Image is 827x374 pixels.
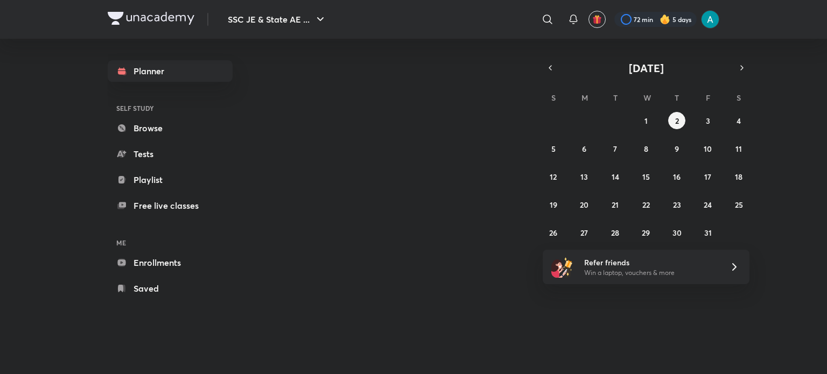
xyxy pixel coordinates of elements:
a: Company Logo [108,12,194,27]
a: Enrollments [108,252,233,273]
abbr: October 26, 2025 [549,228,557,238]
abbr: October 24, 2025 [704,200,712,210]
button: October 22, 2025 [637,196,655,213]
abbr: Sunday [551,93,556,103]
button: October 17, 2025 [699,168,717,185]
abbr: October 14, 2025 [612,172,619,182]
abbr: Friday [706,93,710,103]
a: Saved [108,278,233,299]
h6: ME [108,234,233,252]
button: October 5, 2025 [545,140,562,157]
button: October 23, 2025 [668,196,685,213]
abbr: October 15, 2025 [642,172,650,182]
a: Tests [108,143,233,165]
button: October 19, 2025 [545,196,562,213]
button: October 3, 2025 [699,112,717,129]
abbr: Tuesday [613,93,618,103]
img: avatar [592,15,602,24]
button: October 14, 2025 [607,168,624,185]
abbr: October 18, 2025 [735,172,742,182]
img: streak [660,14,670,25]
abbr: Monday [581,93,588,103]
button: October 15, 2025 [637,168,655,185]
abbr: October 6, 2025 [582,144,586,154]
button: October 4, 2025 [730,112,747,129]
button: October 11, 2025 [730,140,747,157]
abbr: October 7, 2025 [613,144,617,154]
abbr: October 25, 2025 [735,200,743,210]
button: [DATE] [558,60,734,75]
a: Free live classes [108,195,233,216]
abbr: October 4, 2025 [737,116,741,126]
a: Playlist [108,169,233,190]
button: October 20, 2025 [576,196,593,213]
abbr: October 28, 2025 [611,228,619,238]
abbr: October 12, 2025 [550,172,557,182]
button: October 16, 2025 [668,168,685,185]
a: Browse [108,117,233,139]
abbr: Thursday [675,93,679,103]
abbr: October 19, 2025 [550,200,557,210]
abbr: Wednesday [643,93,651,103]
button: avatar [588,11,606,28]
abbr: October 31, 2025 [704,228,712,238]
a: Planner [108,60,233,82]
button: October 7, 2025 [607,140,624,157]
h6: Refer friends [584,257,717,268]
abbr: October 8, 2025 [644,144,648,154]
button: October 8, 2025 [637,140,655,157]
button: October 25, 2025 [730,196,747,213]
abbr: October 23, 2025 [673,200,681,210]
button: October 9, 2025 [668,140,685,157]
button: October 27, 2025 [576,224,593,241]
button: October 6, 2025 [576,140,593,157]
p: Win a laptop, vouchers & more [584,268,717,278]
abbr: October 22, 2025 [642,200,650,210]
span: [DATE] [629,61,664,75]
button: October 10, 2025 [699,140,717,157]
button: October 2, 2025 [668,112,685,129]
button: October 1, 2025 [637,112,655,129]
h6: SELF STUDY [108,99,233,117]
button: October 30, 2025 [668,224,685,241]
abbr: October 21, 2025 [612,200,619,210]
button: October 18, 2025 [730,168,747,185]
abbr: October 16, 2025 [673,172,681,182]
abbr: October 3, 2025 [706,116,710,126]
button: October 12, 2025 [545,168,562,185]
button: October 29, 2025 [637,224,655,241]
button: October 28, 2025 [607,224,624,241]
img: Ajay Singh [701,10,719,29]
button: October 13, 2025 [576,168,593,185]
abbr: October 10, 2025 [704,144,712,154]
abbr: October 27, 2025 [580,228,588,238]
abbr: October 9, 2025 [675,144,679,154]
abbr: October 17, 2025 [704,172,711,182]
button: October 21, 2025 [607,196,624,213]
img: Company Logo [108,12,194,25]
button: October 31, 2025 [699,224,717,241]
abbr: Saturday [737,93,741,103]
abbr: October 29, 2025 [642,228,650,238]
abbr: October 13, 2025 [580,172,588,182]
abbr: October 20, 2025 [580,200,588,210]
abbr: October 5, 2025 [551,144,556,154]
button: October 26, 2025 [545,224,562,241]
img: referral [551,256,573,278]
button: SSC JE & State AE ... [221,9,333,30]
button: October 24, 2025 [699,196,717,213]
abbr: October 11, 2025 [735,144,742,154]
abbr: October 30, 2025 [672,228,682,238]
abbr: October 2, 2025 [675,116,679,126]
abbr: October 1, 2025 [644,116,648,126]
